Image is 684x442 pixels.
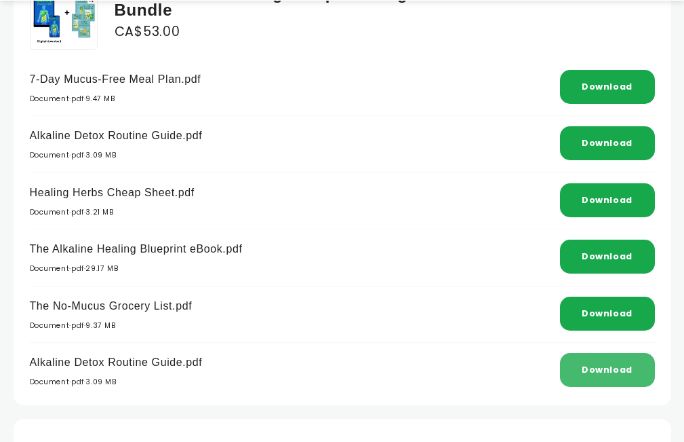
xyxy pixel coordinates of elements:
a: Download [582,364,632,375]
span: · [69,207,71,217]
span: · [84,94,86,104]
span: · [69,320,71,331]
span: · [69,150,71,160]
a: Download [582,81,632,92]
p: 7-Day Mucus-Free Meal Plan.pdf [30,70,201,90]
p: Document pdf 9.47 MB [30,93,201,106]
p: Alkaline Detox Routine Guide.pdf [30,126,203,146]
a: Download [582,308,632,319]
p: Document pdf 29.17 MB [30,263,243,276]
p: Document pdf 3.21 MB [30,206,195,219]
a: Download [582,251,632,262]
h3: CA$53.00 [115,18,655,45]
span: · [84,263,86,274]
p: The Alkaline Healing Blueprint eBook.pdf [30,240,243,259]
a: Download [582,194,632,206]
a: Download [582,137,632,149]
span: · [84,150,86,160]
p: Alkaline Detox Routine Guide.pdf [30,353,203,373]
p: Document pdf 9.37 MB [30,320,193,333]
span: · [69,263,71,274]
span: · [84,207,86,217]
span: · [69,94,71,104]
p: Document pdf 3.09 MB [30,376,203,389]
p: Document pdf 3.09 MB [30,149,203,162]
p: The No-Mucus Grocery List.pdf [30,297,193,316]
p: Healing Herbs Cheap Sheet.pdf [30,183,195,203]
span: · [69,377,71,387]
span: · [84,320,86,331]
span: · [84,377,86,387]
